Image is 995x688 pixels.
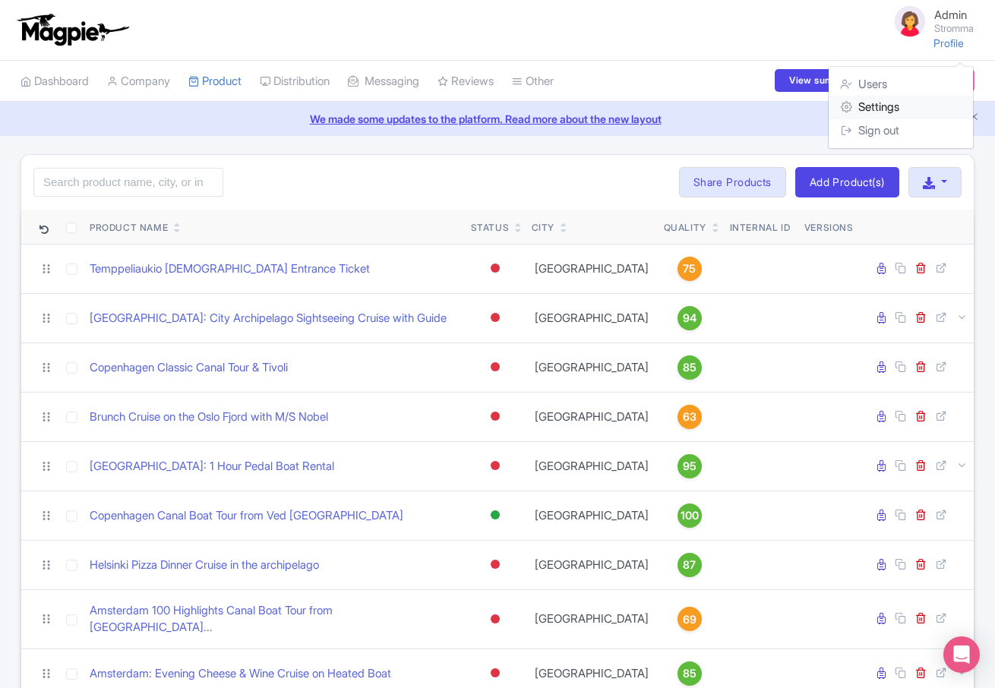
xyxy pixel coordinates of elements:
a: Admin Stromma [883,3,974,39]
div: Quality [664,221,706,235]
a: Other [512,61,554,103]
td: [GEOGRAPHIC_DATA] [526,293,658,342]
div: Inactive [488,455,503,477]
div: Active [488,504,503,526]
span: Admin [934,8,967,22]
td: [GEOGRAPHIC_DATA] [526,491,658,540]
a: We made some updates to the platform. Read more about the new layout [9,111,986,127]
div: Inactive [488,356,503,378]
a: Messaging [348,61,419,103]
div: Inactive [488,608,503,630]
a: Users [829,73,973,96]
a: Settings [829,96,973,119]
a: 63 [664,405,715,429]
a: Amsterdam: Evening Cheese & Wine Cruise on Heated Boat [90,665,391,683]
a: Reviews [437,61,494,103]
a: [GEOGRAPHIC_DATA]: 1 Hour Pedal Boat Rental [90,458,334,475]
div: Inactive [488,307,503,329]
td: [GEOGRAPHIC_DATA] [526,342,658,392]
span: 87 [683,557,696,573]
a: 75 [664,257,715,281]
span: 100 [681,507,699,524]
img: avatar_key_member-9c1dde93af8b07d7383eb8b5fb890c87.png [892,3,928,39]
td: [GEOGRAPHIC_DATA] [526,392,658,441]
a: Brunch Cruise on the Oslo Fjord with M/S Nobel [90,409,328,426]
a: Copenhagen Classic Canal Tour & Tivoli [90,359,288,377]
a: Share Products [679,167,786,197]
a: Company [107,61,170,103]
span: 63 [683,409,696,425]
a: 94 [664,306,715,330]
div: Open Intercom Messenger [943,636,980,673]
div: Status [471,221,510,235]
a: View summary [775,69,870,92]
span: 94 [683,310,696,327]
a: Helsinki Pizza Dinner Cruise in the archipelago [90,557,319,574]
input: Search product name, city, or interal id [33,168,223,197]
td: [GEOGRAPHIC_DATA] [526,540,658,589]
a: 85 [664,661,715,686]
a: Add Product(s) [795,167,899,197]
a: Product [188,61,242,103]
img: logo-ab69f6fb50320c5b225c76a69d11143b.png [14,13,131,46]
span: 75 [683,260,696,277]
div: Product Name [90,221,168,235]
div: Inactive [488,257,503,279]
div: City [532,221,554,235]
small: Stromma [934,24,974,33]
a: Distribution [260,61,330,103]
a: Sign out [829,119,973,143]
button: Close announcement [968,109,980,127]
div: Inactive [488,554,503,576]
a: [GEOGRAPHIC_DATA]: City Archipelago Sightseeing Cruise with Guide [90,310,447,327]
td: [GEOGRAPHIC_DATA] [526,244,658,293]
a: Dashboard [21,61,89,103]
div: Inactive [488,406,503,428]
a: Temppeliaukio [DEMOGRAPHIC_DATA] Entrance Ticket [90,260,370,278]
th: Versions [798,210,860,245]
span: 95 [683,458,696,475]
span: 69 [683,611,696,628]
a: 87 [664,553,715,577]
th: Internal ID [722,210,798,245]
td: [GEOGRAPHIC_DATA] [526,441,658,491]
span: 85 [683,665,696,682]
a: 69 [664,607,715,631]
a: Profile [933,36,964,49]
a: Copenhagen Canal Boat Tour from Ved [GEOGRAPHIC_DATA] [90,507,403,525]
a: 85 [664,355,715,380]
td: [GEOGRAPHIC_DATA] [526,589,658,649]
a: Amsterdam 100 Highlights Canal Boat Tour from [GEOGRAPHIC_DATA]... [90,602,459,636]
a: 95 [664,454,715,478]
div: Inactive [488,662,503,684]
span: 85 [683,359,696,376]
a: 100 [664,503,715,528]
